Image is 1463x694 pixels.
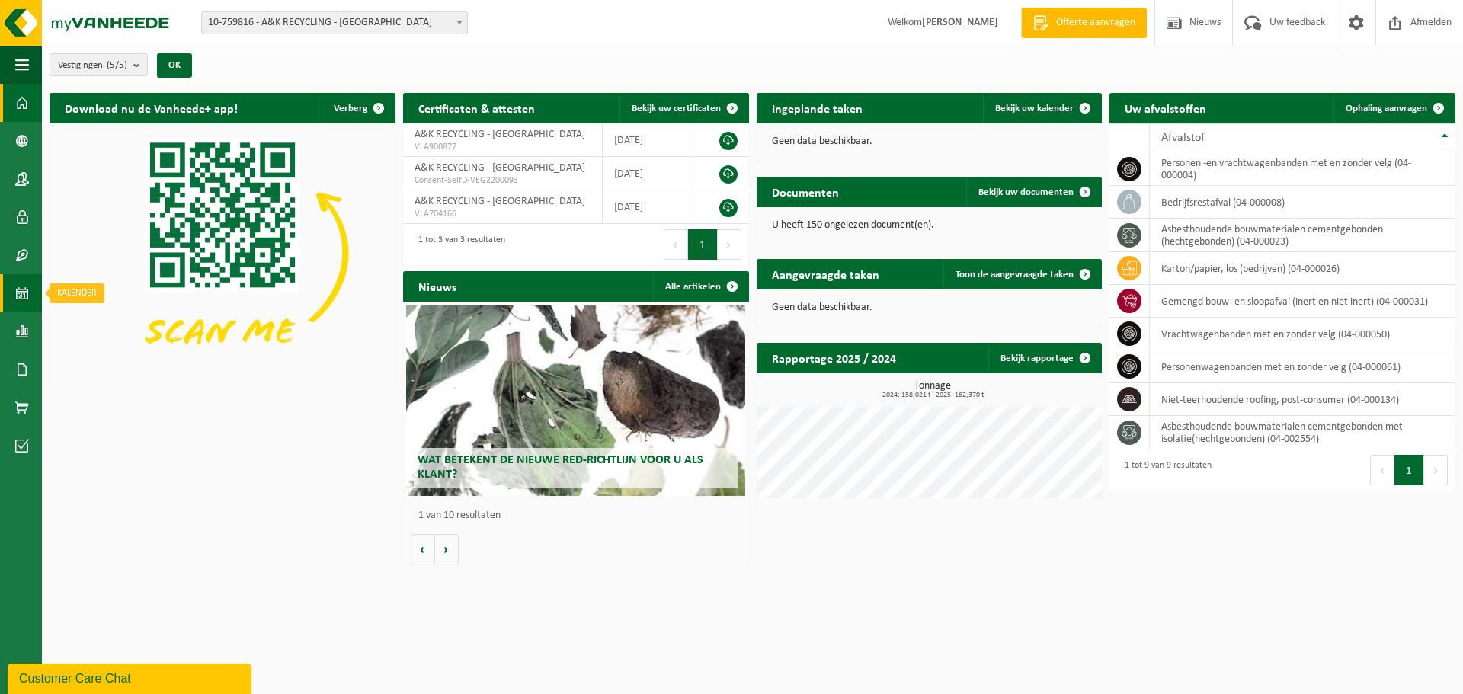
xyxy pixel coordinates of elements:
[995,104,1074,114] span: Bekijk uw kalender
[1052,15,1139,30] span: Offerte aanvragen
[764,392,1103,399] span: 2024: 158,021 t - 2025: 162,370 t
[415,129,585,140] span: A&K RECYCLING - [GEOGRAPHIC_DATA]
[1150,383,1455,416] td: niet-teerhoudende roofing, post-consumer (04-000134)
[966,177,1100,207] a: Bekijk uw documenten
[157,53,192,78] button: OK
[8,660,255,694] iframe: chat widget
[1333,93,1454,123] a: Ophaling aanvragen
[603,123,693,157] td: [DATE]
[334,104,367,114] span: Verberg
[50,93,253,123] h2: Download nu de Vanheede+ app!
[411,228,505,261] div: 1 tot 3 van 3 resultaten
[403,271,472,301] h2: Nieuws
[418,454,703,481] span: Wat betekent de nieuwe RED-richtlijn voor u als klant?
[1394,455,1424,485] button: 1
[757,177,854,206] h2: Documenten
[50,123,395,382] img: Download de VHEPlus App
[603,157,693,190] td: [DATE]
[978,187,1074,197] span: Bekijk uw documenten
[411,534,435,564] button: Vorige
[956,270,1074,280] span: Toon de aangevraagde taken
[757,343,911,373] h2: Rapportage 2025 / 2024
[619,93,748,123] a: Bekijk uw certificaten
[107,60,127,70] count: (5/5)
[718,229,741,260] button: Next
[322,93,394,123] button: Verberg
[202,12,467,34] span: 10-759816 - A&K RECYCLING - NIEUWPOORT
[653,271,748,302] a: Alle artikelen
[757,259,895,289] h2: Aangevraagde taken
[1346,104,1427,114] span: Ophaling aanvragen
[415,174,591,187] span: Consent-SelfD-VEG2200093
[201,11,468,34] span: 10-759816 - A&K RECYCLING - NIEUWPOORT
[772,220,1087,231] p: U heeft 150 ongelezen document(en).
[664,229,688,260] button: Previous
[415,208,591,220] span: VLA704166
[764,381,1103,399] h3: Tonnage
[415,162,585,174] span: A&K RECYCLING - [GEOGRAPHIC_DATA]
[772,136,1087,147] p: Geen data beschikbaar.
[922,17,998,28] strong: [PERSON_NAME]
[688,229,718,260] button: 1
[1424,455,1448,485] button: Next
[415,196,585,207] span: A&K RECYCLING - [GEOGRAPHIC_DATA]
[58,54,127,77] span: Vestigingen
[403,93,550,123] h2: Certificaten & attesten
[1150,152,1455,186] td: personen -en vrachtwagenbanden met en zonder velg (04-000004)
[1117,453,1212,487] div: 1 tot 9 van 9 resultaten
[1150,252,1455,285] td: karton/papier, los (bedrijven) (04-000026)
[632,104,721,114] span: Bekijk uw certificaten
[1150,186,1455,219] td: bedrijfsrestafval (04-000008)
[1150,416,1455,449] td: asbesthoudende bouwmaterialen cementgebonden met isolatie(hechtgebonden) (04-002554)
[1370,455,1394,485] button: Previous
[603,190,693,224] td: [DATE]
[1109,93,1221,123] h2: Uw afvalstoffen
[1150,350,1455,383] td: personenwagenbanden met en zonder velg (04-000061)
[435,534,459,564] button: Volgende
[983,93,1100,123] a: Bekijk uw kalender
[1150,318,1455,350] td: vrachtwagenbanden met en zonder velg (04-000050)
[1150,285,1455,318] td: gemengd bouw- en sloopafval (inert en niet inert) (04-000031)
[1150,219,1455,252] td: asbesthoudende bouwmaterialen cementgebonden (hechtgebonden) (04-000023)
[772,302,1087,313] p: Geen data beschikbaar.
[988,343,1100,373] a: Bekijk rapportage
[415,141,591,153] span: VLA900877
[406,305,745,496] a: Wat betekent de nieuwe RED-richtlijn voor u als klant?
[50,53,148,76] button: Vestigingen(5/5)
[1161,132,1205,144] span: Afvalstof
[1021,8,1147,38] a: Offerte aanvragen
[943,259,1100,289] a: Toon de aangevraagde taken
[757,93,878,123] h2: Ingeplande taken
[418,510,741,521] p: 1 van 10 resultaten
